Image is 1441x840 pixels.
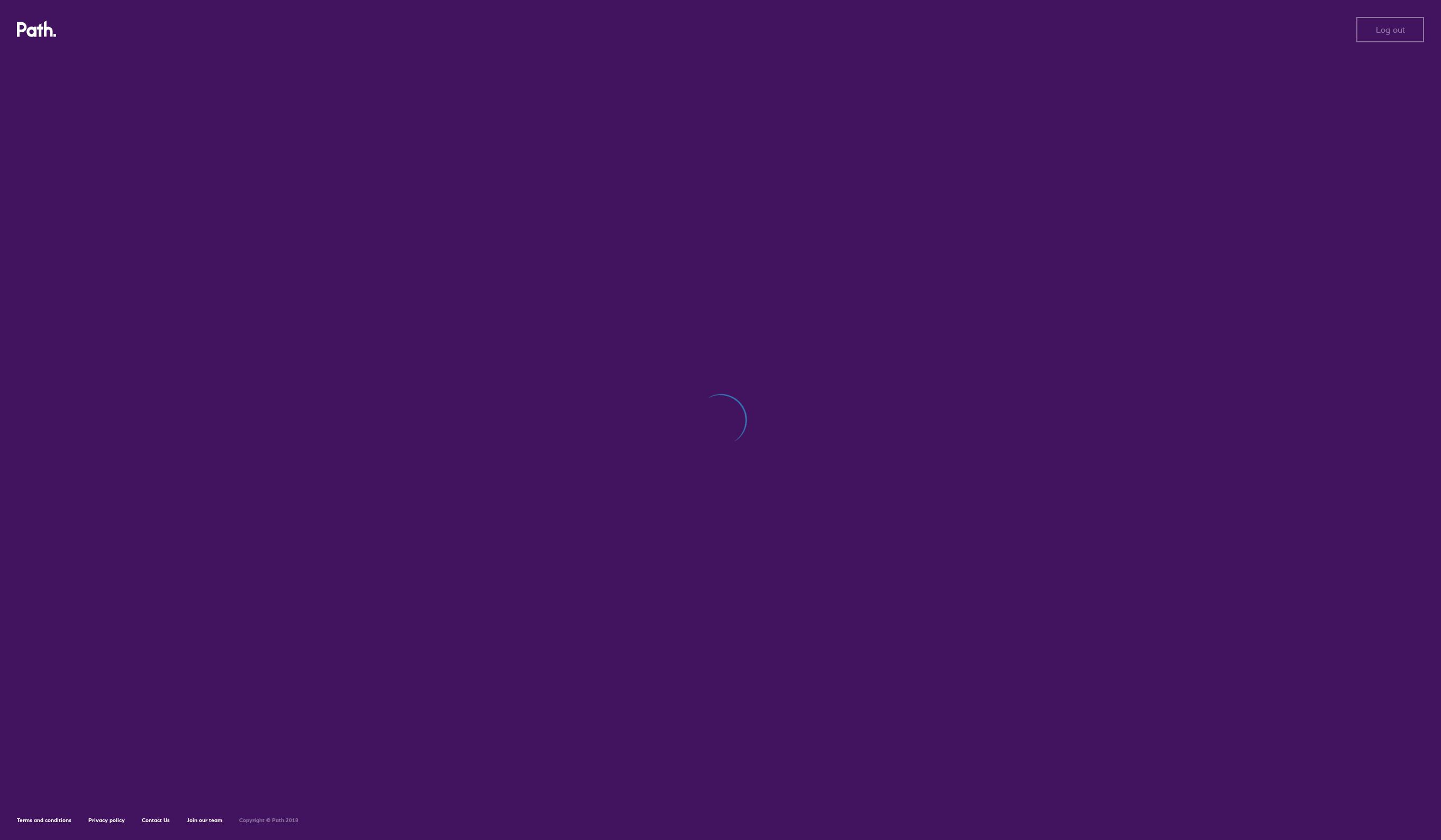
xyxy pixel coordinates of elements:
a: Contact Us [142,817,170,824]
span: Log out [1376,25,1405,34]
a: Terms and conditions [17,817,71,824]
button: Log out [1356,17,1424,42]
h6: Copyright © Path 2018 [239,817,298,824]
a: Privacy policy [88,817,125,824]
a: Join our team [187,817,222,824]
